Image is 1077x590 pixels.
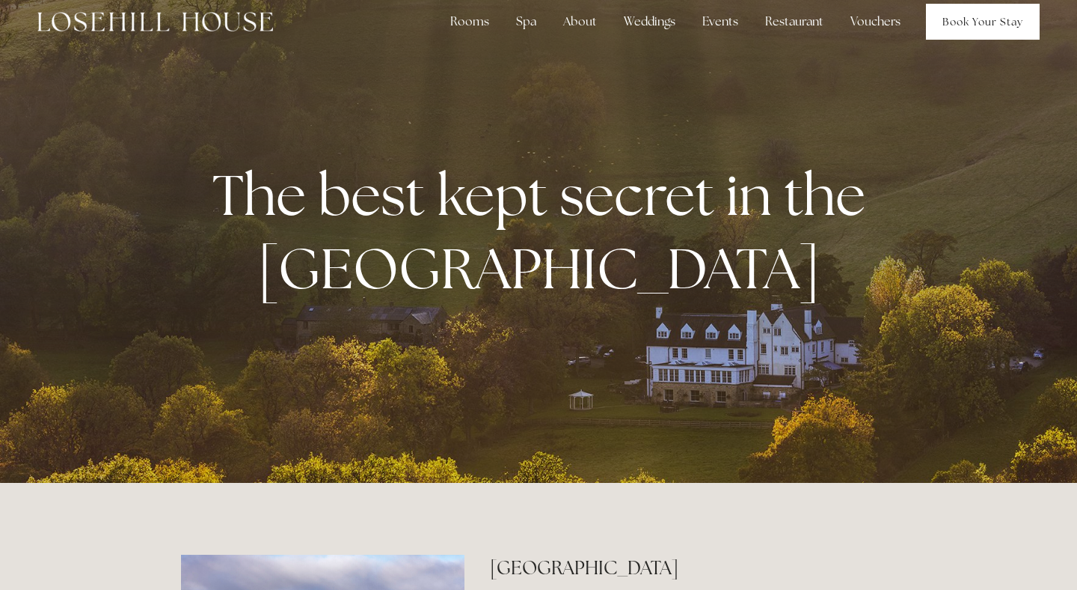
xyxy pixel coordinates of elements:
[753,7,835,37] div: Restaurant
[838,7,912,37] a: Vouchers
[551,7,609,37] div: About
[690,7,750,37] div: Events
[490,555,896,581] h2: [GEOGRAPHIC_DATA]
[504,7,548,37] div: Spa
[212,158,877,305] strong: The best kept secret in the [GEOGRAPHIC_DATA]
[37,12,273,31] img: Losehill House
[926,4,1040,40] a: Book Your Stay
[438,7,501,37] div: Rooms
[612,7,687,37] div: Weddings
